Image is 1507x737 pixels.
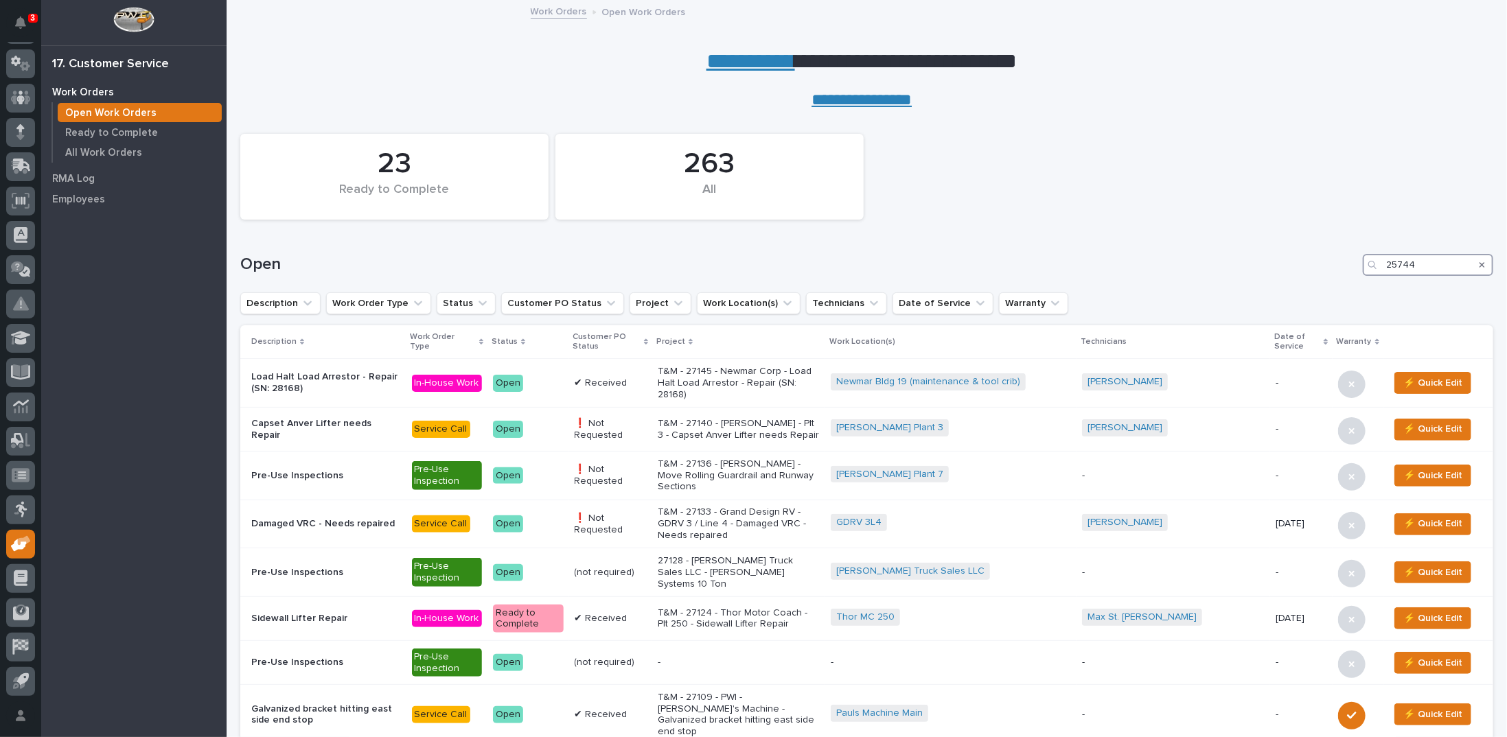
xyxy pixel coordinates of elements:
[493,375,523,392] div: Open
[573,329,641,355] p: Customer PO Status
[326,292,431,314] button: Work Order Type
[579,183,840,211] div: All
[1337,334,1372,349] p: Warranty
[1274,329,1320,355] p: Date of Service
[575,709,647,721] p: ✔ Received
[52,194,105,206] p: Employees
[836,422,943,434] a: [PERSON_NAME] Plant 3
[658,607,820,631] p: T&M - 27124 - Thor Motor Coach - Plt 250 - Sidewall Lifter Repair
[575,613,647,624] p: ✔ Received
[579,147,840,181] div: 263
[1394,465,1471,487] button: ⚡ Quick Edit
[411,329,476,355] p: Work Order Type
[1276,423,1327,435] p: -
[1276,613,1327,624] p: [DATE]
[493,421,523,438] div: Open
[264,183,525,211] div: Ready to Complete
[658,418,820,441] p: T&M - 27140 - [PERSON_NAME] - Plt 3 - Capset Anver Lifter needs Repair
[1394,561,1471,583] button: ⚡ Quick Edit
[575,513,647,536] p: ❗ Not Requested
[264,147,525,181] div: 23
[17,16,35,38] div: Notifications3
[412,421,470,438] div: Service Call
[251,613,401,624] p: Sidewall Lifter Repair
[1403,515,1462,532] span: ⚡ Quick Edit
[806,292,887,314] button: Technicians
[831,657,1071,668] p: -
[52,173,95,185] p: RMA Log
[1082,657,1265,668] p: -
[53,123,227,142] a: Ready to Complete
[65,147,142,159] p: All Work Orders
[656,334,685,349] p: Project
[412,610,482,627] div: In-House Work
[836,565,985,577] a: [PERSON_NAME] Truck Sales LLC
[1276,709,1327,721] p: -
[1394,372,1471,394] button: ⚡ Quick Edit
[836,611,895,623] a: Thor MC 250
[1088,611,1197,623] a: Max St. [PERSON_NAME]
[1403,421,1462,437] span: ⚡ Quick Edit
[1394,419,1471,441] button: ⚡ Quick Edit
[251,518,401,530] p: Damaged VRC - Needs repaired
[493,605,563,633] div: Ready to Complete
[412,375,482,392] div: In-House Work
[1088,422,1162,434] a: [PERSON_NAME]
[1403,706,1462,723] span: ⚡ Quick Edit
[1276,377,1327,389] p: -
[575,418,647,441] p: ❗ Not Requested
[575,377,647,389] p: ✔ Received
[1363,254,1493,276] input: Search
[1403,564,1462,581] span: ⚡ Quick Edit
[53,103,227,122] a: Open Work Orders
[1394,652,1471,674] button: ⚡ Quick Edit
[493,564,523,581] div: Open
[531,3,587,19] a: Work Orders
[602,3,686,19] p: Open Work Orders
[1394,607,1471,629] button: ⚡ Quick Edit
[412,648,482,677] div: Pre-Use Inspection
[836,376,1020,388] a: Newmar Bldg 19 (maintenance & tool crib)
[1403,610,1462,627] span: ⚡ Quick Edit
[1276,657,1327,668] p: -
[999,292,1068,314] button: Warranty
[251,371,401,395] p: Load Halt Load Arrestor - Repair (SN: 28168)
[1403,655,1462,671] span: ⚡ Quick Edit
[1276,518,1327,530] p: [DATE]
[1082,709,1265,721] p: -
[575,657,647,668] p: (not required)
[1394,703,1471,725] button: ⚡ Quick Edit
[501,292,624,314] button: Customer PO Status
[412,706,470,723] div: Service Call
[251,334,297,349] p: Description
[240,292,321,314] button: Description
[836,517,882,528] a: GDRV 3L4
[658,458,820,493] p: T&M - 27136 - [PERSON_NAME] - Move Rolling Guardrail and Runway Sections
[30,13,35,23] p: 3
[251,657,401,668] p: Pre-Use Inspections
[412,515,470,533] div: Service Call
[575,567,647,578] p: (not required)
[1088,517,1162,528] a: [PERSON_NAME]
[1082,567,1265,578] p: -
[251,470,401,482] p: Pre-Use Inspections
[52,57,169,72] div: 17. Customer Service
[41,189,227,209] a: Employees
[240,500,1493,548] tr: Damaged VRC - Needs repairedService CallOpen❗ Not RequestedT&M - 27133 - Grand Design RV - GDRV 3...
[240,452,1493,500] tr: Pre-Use InspectionsPre-Use InspectionOpen❗ Not RequestedT&M - 27136 - [PERSON_NAME] - Move Rollin...
[240,548,1493,597] tr: Pre-Use InspectionsPre-Use InspectionOpen(not required)27128 - [PERSON_NAME] Truck Sales LLC - [P...
[658,366,820,400] p: T&M - 27145 - Newmar Corp - Load Halt Load Arrestor - Repair (SN: 28168)
[658,506,820,541] p: T&M - 27133 - Grand Design RV - GDRV 3 / Line 4 - Damaged VRC - Needs repaired
[240,596,1493,640] tr: Sidewall Lifter RepairIn-House WorkReady to Complete✔ ReceivedT&M - 27124 - Thor Motor Coach - Pl...
[412,461,482,490] div: Pre-Use Inspection
[240,641,1493,685] tr: Pre-Use InspectionsPre-Use InspectionOpen(not required)----⚡ Quick Edit
[493,467,523,484] div: Open
[893,292,993,314] button: Date of Service
[697,292,801,314] button: Work Location(s)
[437,292,496,314] button: Status
[113,7,154,32] img: Workspace Logo
[41,82,227,102] a: Work Orders
[1403,375,1462,391] span: ⚡ Quick Edit
[1276,470,1327,482] p: -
